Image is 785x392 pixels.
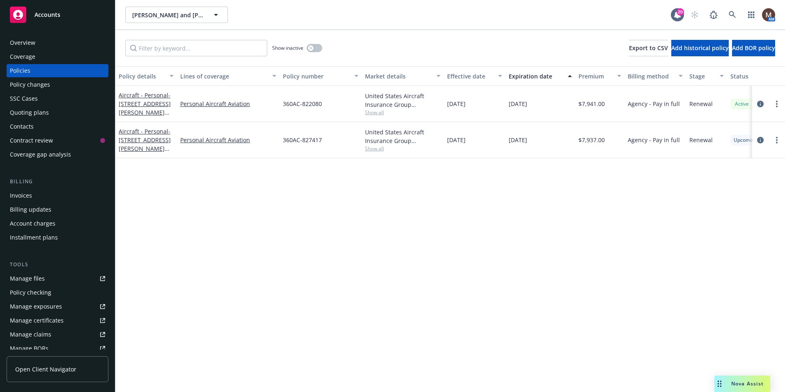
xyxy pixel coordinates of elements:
div: Policies [10,64,30,77]
div: Tools [7,261,108,269]
a: Start snowing [686,7,703,23]
button: [PERSON_NAME] and [PERSON_NAME], As Co-Trustees of the Mark & [PERSON_NAME] Revocable Trust, [125,7,228,23]
span: 360AC-822080 [283,99,322,108]
span: Active [734,100,750,108]
button: Stage [686,66,727,86]
button: Effective date [444,66,505,86]
button: Premium [575,66,624,86]
button: Export to CSV [629,40,668,56]
a: Personal Aircraft Aviation [180,99,276,108]
a: Manage certificates [7,314,108,327]
span: Show all [365,145,441,152]
a: Aircraft - Personal [119,127,171,161]
span: Upcoming [734,136,757,144]
button: Add BOR policy [732,40,775,56]
div: Account charges [10,217,55,230]
span: Show all [365,109,441,116]
a: Quoting plans [7,106,108,119]
a: Policy changes [7,78,108,91]
a: Policy checking [7,286,108,299]
div: Billing method [628,72,674,81]
div: Billing updates [10,203,51,216]
a: Billing updates [7,203,108,216]
span: Agency - Pay in full [628,136,680,144]
span: Renewal [689,136,713,144]
button: Expiration date [505,66,575,86]
img: photo [762,8,775,21]
a: Manage exposures [7,300,108,313]
div: Policy number [283,72,349,81]
span: Nova Assist [731,380,764,387]
div: Policy changes [10,78,50,91]
a: Overview [7,36,108,49]
div: Stage [689,72,715,81]
a: circleInformation [755,99,765,109]
button: Market details [362,66,444,86]
span: Add historical policy [671,44,729,52]
div: Billing [7,178,108,186]
a: more [772,135,782,145]
div: Status [730,72,780,81]
span: [PERSON_NAME] and [PERSON_NAME], As Co-Trustees of the Mark & [PERSON_NAME] Revocable Trust, [132,11,203,19]
a: Aircraft - Personal [119,91,171,125]
button: Billing method [624,66,686,86]
a: Installment plans [7,231,108,244]
div: Effective date [447,72,493,81]
span: Add BOR policy [732,44,775,52]
a: Account charges [7,217,108,230]
span: Accounts [34,12,60,18]
a: more [772,99,782,109]
a: Contract review [7,134,108,147]
button: Policy details [115,66,177,86]
span: [DATE] [447,99,466,108]
div: Policy checking [10,286,51,299]
a: Policies [7,64,108,77]
span: Renewal [689,99,713,108]
div: Premium [578,72,612,81]
div: SSC Cases [10,92,38,105]
span: Export to CSV [629,44,668,52]
div: Lines of coverage [180,72,267,81]
a: circleInformation [755,135,765,145]
a: Personal Aircraft Aviation [180,136,276,144]
span: Agency - Pay in full [628,99,680,108]
a: Search [724,7,741,23]
a: Coverage [7,50,108,63]
div: Quoting plans [10,106,49,119]
div: Overview [10,36,35,49]
div: Manage BORs [10,342,48,355]
button: Policy number [280,66,362,86]
a: Manage claims [7,328,108,341]
button: Add historical policy [671,40,729,56]
div: United States Aircraft Insurance Group ([GEOGRAPHIC_DATA]), United States Aircraft Insurance Grou... [365,128,441,145]
button: Nova Assist [714,376,770,392]
div: Market details [365,72,432,81]
span: Show inactive [272,44,303,51]
a: Coverage gap analysis [7,148,108,161]
div: Manage claims [10,328,51,341]
span: 360AC-827417 [283,136,322,144]
div: Coverage [10,50,35,63]
div: Manage exposures [10,300,62,313]
input: Filter by keyword... [125,40,267,56]
div: Policy details [119,72,165,81]
span: [DATE] [509,136,527,144]
a: Contacts [7,120,108,133]
a: Manage files [7,272,108,285]
a: Switch app [743,7,760,23]
div: Installment plans [10,231,58,244]
div: Invoices [10,189,32,202]
button: Lines of coverage [177,66,280,86]
div: Contacts [10,120,34,133]
a: Accounts [7,3,108,26]
a: Invoices [7,189,108,202]
div: Contract review [10,134,53,147]
a: Report a Bug [705,7,722,23]
div: Expiration date [509,72,563,81]
span: [DATE] [509,99,527,108]
span: [DATE] [447,136,466,144]
span: $7,937.00 [578,136,605,144]
div: Drag to move [714,376,725,392]
div: Manage files [10,272,45,285]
